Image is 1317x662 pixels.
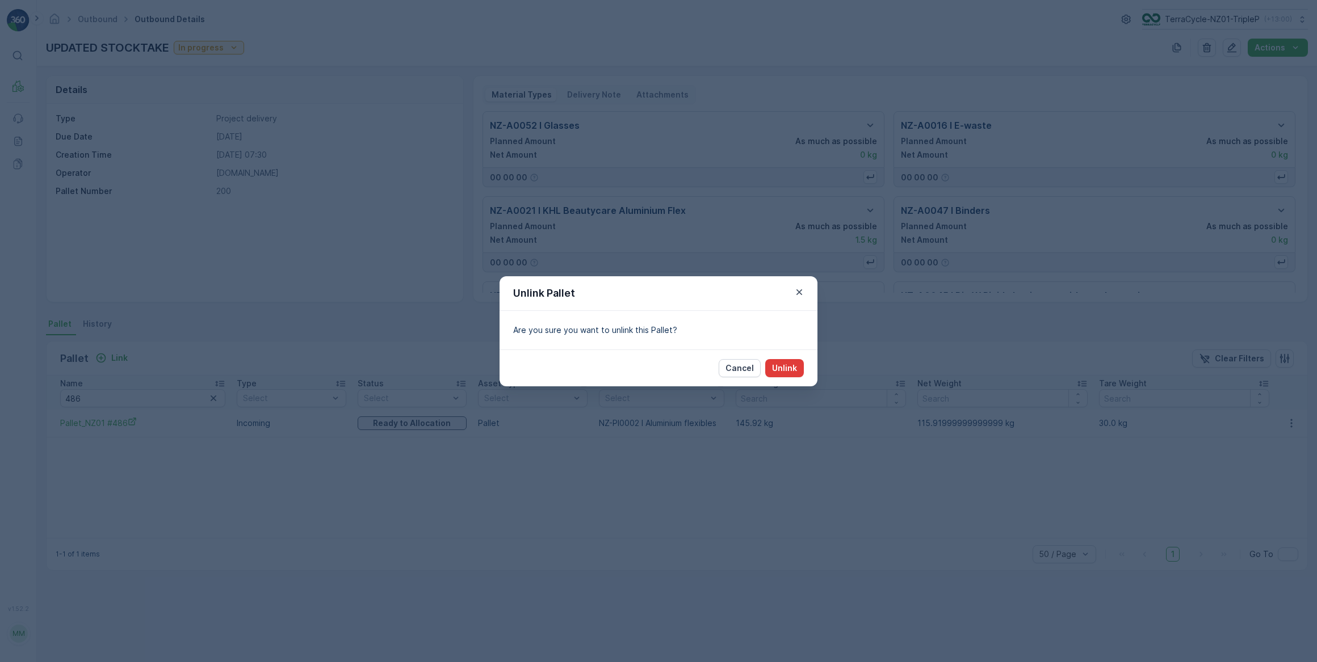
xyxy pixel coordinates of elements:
p: Cancel [725,362,754,374]
button: Unlink [765,359,804,377]
button: Cancel [719,359,761,377]
p: Unlink [772,362,797,374]
p: Unlink Pallet [513,285,575,301]
p: Are you sure you want to unlink this Pallet? [513,324,804,336]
